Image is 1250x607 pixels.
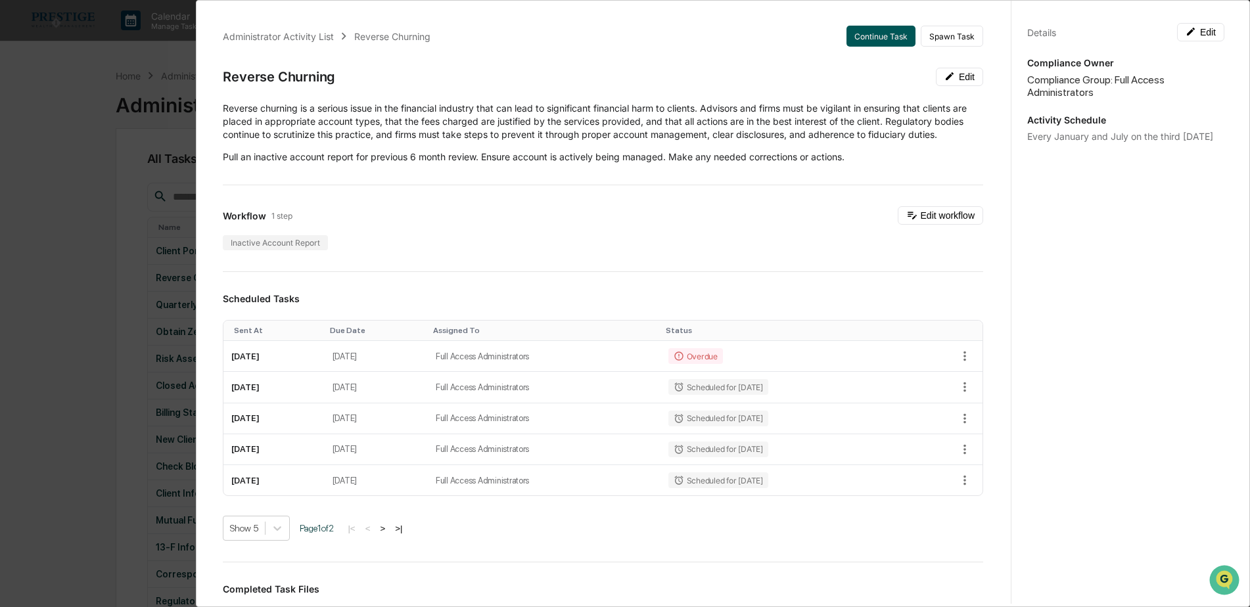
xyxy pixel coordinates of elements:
div: Toggle SortBy [433,326,655,335]
div: Toggle SortBy [234,326,319,335]
div: We're available if you need us! [45,114,166,124]
button: Spawn Task [921,26,983,47]
button: >| [391,523,406,534]
td: [DATE] [223,403,324,434]
div: 🔎 [13,192,24,202]
h3: Scheduled Tasks [223,293,983,304]
div: Administrator Activity List [223,31,334,42]
button: Edit [936,68,983,86]
iframe: Open customer support [1208,564,1243,599]
h3: Completed Task Files [223,583,983,595]
td: [DATE] [325,341,428,372]
div: Reverse Churning [223,69,335,85]
td: [DATE] [223,465,324,495]
button: < [361,523,375,534]
a: 🔎Data Lookup [8,185,88,209]
td: Full Access Administrators [428,403,660,434]
div: Scheduled for [DATE] [668,379,768,395]
span: Preclearance [26,166,85,179]
div: Scheduled for [DATE] [668,472,768,488]
div: Every January and July on the third [DATE] [1027,131,1224,142]
p: Activity Schedule [1027,114,1224,125]
td: Full Access Administrators [428,341,660,372]
button: > [376,523,389,534]
a: 🗄️Attestations [90,160,168,184]
div: Details [1027,27,1056,38]
div: 🗄️ [95,167,106,177]
span: Data Lookup [26,191,83,204]
span: Page 1 of 2 [300,523,334,533]
span: Attestations [108,166,163,179]
div: Toggle SortBy [330,326,423,335]
button: Edit [1177,23,1224,41]
div: Overdue [668,348,723,364]
td: Full Access Administrators [428,465,660,495]
p: How can we help? [13,28,239,49]
td: [DATE] [325,434,428,465]
td: [DATE] [223,372,324,403]
div: 🖐️ [13,167,24,177]
td: [DATE] [325,403,428,434]
div: Start new chat [45,101,216,114]
td: [DATE] [223,434,324,465]
div: Reverse Churning [354,31,430,42]
div: Compliance Group: Full Access Administrators [1027,74,1224,99]
button: Start new chat [223,104,239,120]
span: Pylon [131,223,159,233]
button: |< [344,523,359,534]
button: Edit workflow [898,206,983,225]
div: Toggle SortBy [666,326,902,335]
button: Continue Task [846,26,915,47]
a: 🖐️Preclearance [8,160,90,184]
div: Inactive Account Report [223,235,328,250]
span: 1 step [271,211,292,221]
div: Scheduled for [DATE] [668,441,768,457]
td: [DATE] [325,372,428,403]
p: Compliance Owner [1027,57,1224,68]
p: Pull an inactive account report for previous 6 month review. Ensure account is actively being man... [223,150,983,164]
p: Reverse churning is a serious issue in the financial industry that can lead to significant financ... [223,102,983,141]
td: Full Access Administrators [428,434,660,465]
div: Scheduled for [DATE] [668,411,768,426]
img: 1746055101610-c473b297-6a78-478c-a979-82029cc54cd1 [13,101,37,124]
td: [DATE] [325,465,428,495]
a: Powered byPylon [93,222,159,233]
td: [DATE] [223,341,324,372]
span: Workflow [223,210,266,221]
td: Full Access Administrators [428,372,660,403]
